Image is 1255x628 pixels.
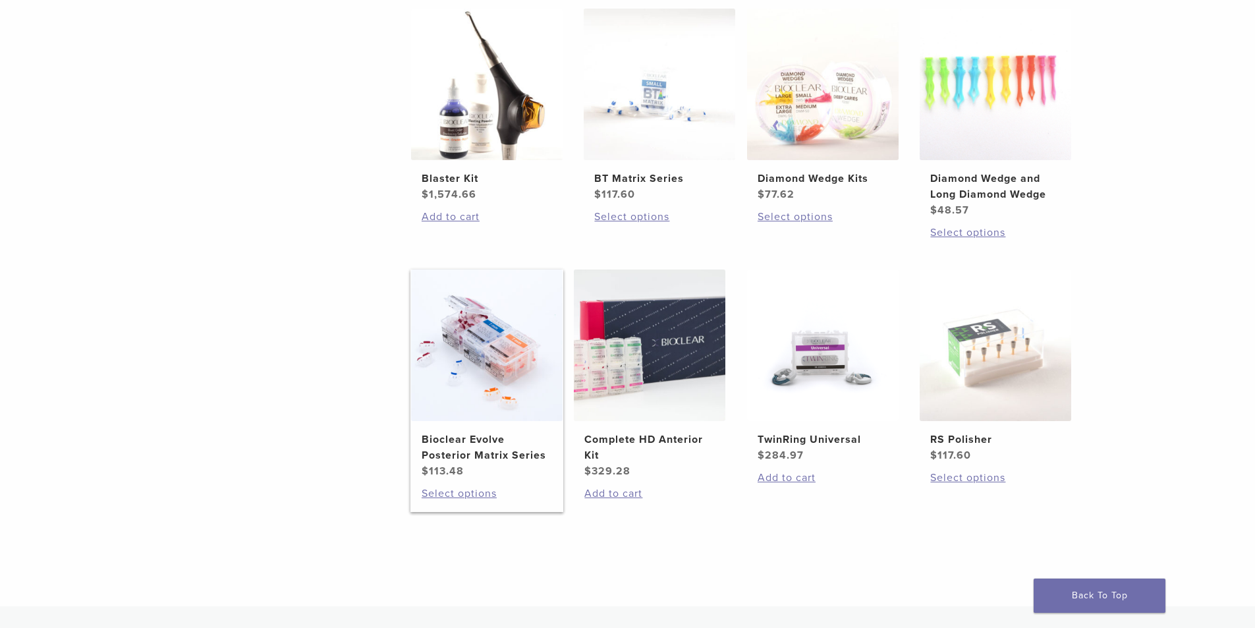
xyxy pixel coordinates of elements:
bdi: 113.48 [422,465,464,478]
a: Bioclear Evolve Posterior Matrix SeriesBioclear Evolve Posterior Matrix Series $113.48 [410,270,564,479]
span: $ [584,465,592,478]
h2: Complete HD Anterior Kit [584,432,715,463]
h2: RS Polisher [930,432,1061,447]
span: $ [422,465,429,478]
a: Select options for “Diamond Wedge Kits” [758,209,888,225]
h2: Diamond Wedge and Long Diamond Wedge [930,171,1061,202]
a: Select options for “RS Polisher” [930,470,1061,486]
a: BT Matrix SeriesBT Matrix Series $117.60 [583,9,737,202]
h2: Bioclear Evolve Posterior Matrix Series [422,432,552,463]
img: Diamond Wedge and Long Diamond Wedge [920,9,1071,160]
bdi: 117.60 [930,449,971,462]
span: $ [930,449,937,462]
h2: BT Matrix Series [594,171,725,186]
img: RS Polisher [920,270,1071,421]
a: Back To Top [1034,579,1165,613]
img: TwinRing Universal [747,270,899,421]
span: $ [594,188,601,201]
img: BT Matrix Series [584,9,735,160]
img: Bioclear Evolve Posterior Matrix Series [411,270,563,421]
bdi: 329.28 [584,465,630,478]
bdi: 284.97 [758,449,804,462]
span: $ [758,449,765,462]
a: Select options for “Diamond Wedge and Long Diamond Wedge” [930,225,1061,241]
bdi: 48.57 [930,204,969,217]
h2: Diamond Wedge Kits [758,171,888,186]
img: Diamond Wedge Kits [747,9,899,160]
a: Select options for “Bioclear Evolve Posterior Matrix Series” [422,486,552,501]
bdi: 77.62 [758,188,795,201]
a: Add to cart: “Blaster Kit” [422,209,552,225]
img: Blaster Kit [411,9,563,160]
a: Blaster KitBlaster Kit $1,574.66 [410,9,564,202]
a: Diamond Wedge and Long Diamond WedgeDiamond Wedge and Long Diamond Wedge $48.57 [919,9,1073,218]
span: $ [422,188,429,201]
a: Complete HD Anterior KitComplete HD Anterior Kit $329.28 [573,270,727,479]
a: RS PolisherRS Polisher $117.60 [919,270,1073,463]
a: Select options for “BT Matrix Series” [594,209,725,225]
a: Add to cart: “Complete HD Anterior Kit” [584,486,715,501]
h2: Blaster Kit [422,171,552,186]
img: Complete HD Anterior Kit [574,270,725,421]
span: $ [930,204,937,217]
a: Add to cart: “TwinRing Universal” [758,470,888,486]
bdi: 117.60 [594,188,635,201]
h2: TwinRing Universal [758,432,888,447]
bdi: 1,574.66 [422,188,476,201]
a: Diamond Wedge KitsDiamond Wedge Kits $77.62 [746,9,900,202]
span: $ [758,188,765,201]
a: TwinRing UniversalTwinRing Universal $284.97 [746,270,900,463]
